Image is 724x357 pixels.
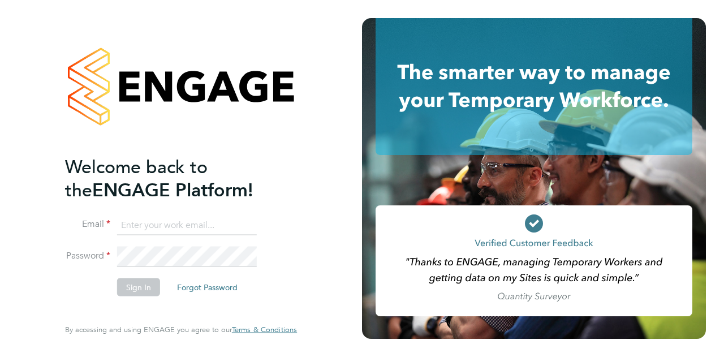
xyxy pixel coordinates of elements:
button: Forgot Password [168,278,247,296]
button: Sign In [117,278,160,296]
span: Welcome back to the [65,156,208,201]
h2: ENGAGE Platform! [65,155,286,201]
a: Terms & Conditions [232,325,297,334]
label: Email [65,218,110,230]
label: Password [65,250,110,262]
span: By accessing and using ENGAGE you agree to our [65,325,297,334]
input: Enter your work email... [117,215,257,235]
